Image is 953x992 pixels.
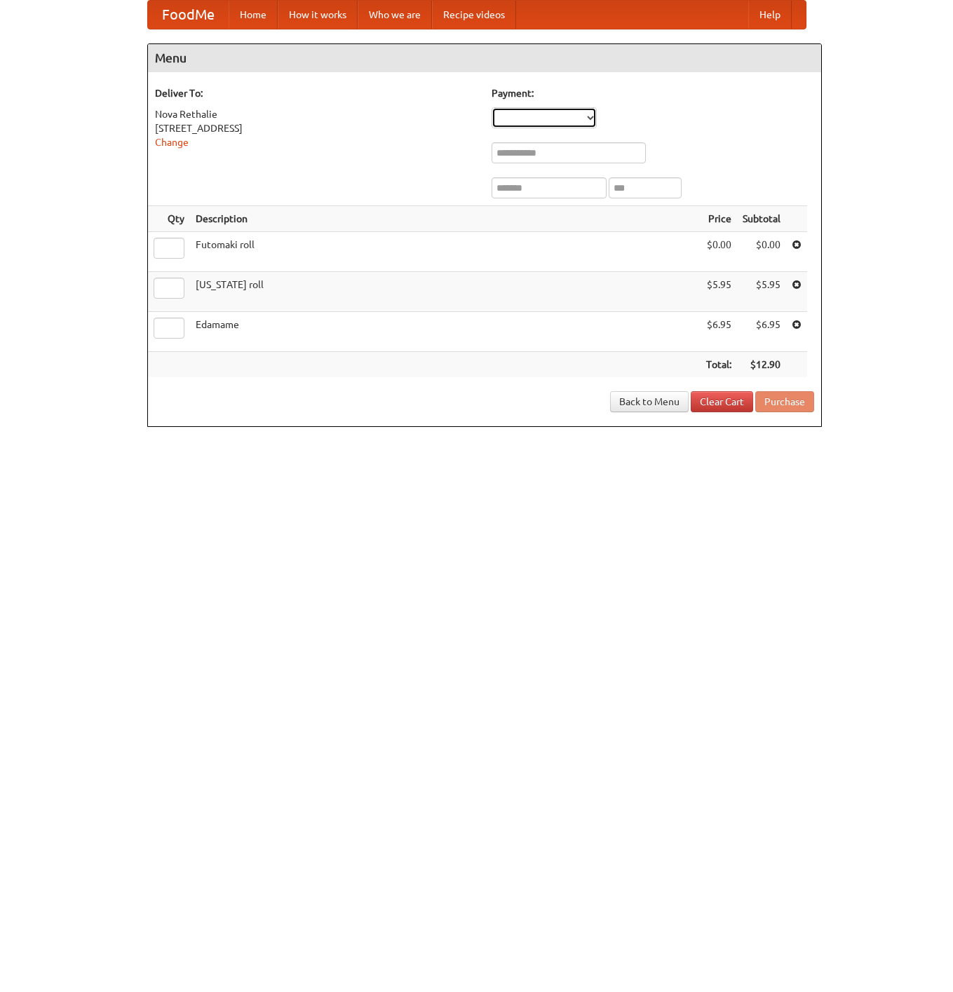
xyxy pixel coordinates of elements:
a: Home [229,1,278,29]
th: Price [701,206,737,232]
th: Qty [148,206,190,232]
th: $12.90 [737,352,786,378]
th: Total: [701,352,737,378]
td: [US_STATE] roll [190,272,701,312]
th: Subtotal [737,206,786,232]
a: Back to Menu [610,391,689,412]
h5: Payment: [492,86,814,100]
h4: Menu [148,44,821,72]
td: $0.00 [701,232,737,272]
td: $5.95 [737,272,786,312]
div: Nova Rethalie [155,107,478,121]
a: Help [748,1,792,29]
button: Purchase [755,391,814,412]
div: [STREET_ADDRESS] [155,121,478,135]
th: Description [190,206,701,232]
a: FoodMe [148,1,229,29]
td: Futomaki roll [190,232,701,272]
td: $6.95 [737,312,786,352]
a: Clear Cart [691,391,753,412]
a: How it works [278,1,358,29]
a: Who we are [358,1,432,29]
a: Recipe videos [432,1,516,29]
td: $6.95 [701,312,737,352]
a: Change [155,137,189,148]
h5: Deliver To: [155,86,478,100]
td: $0.00 [737,232,786,272]
td: Edamame [190,312,701,352]
td: $5.95 [701,272,737,312]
